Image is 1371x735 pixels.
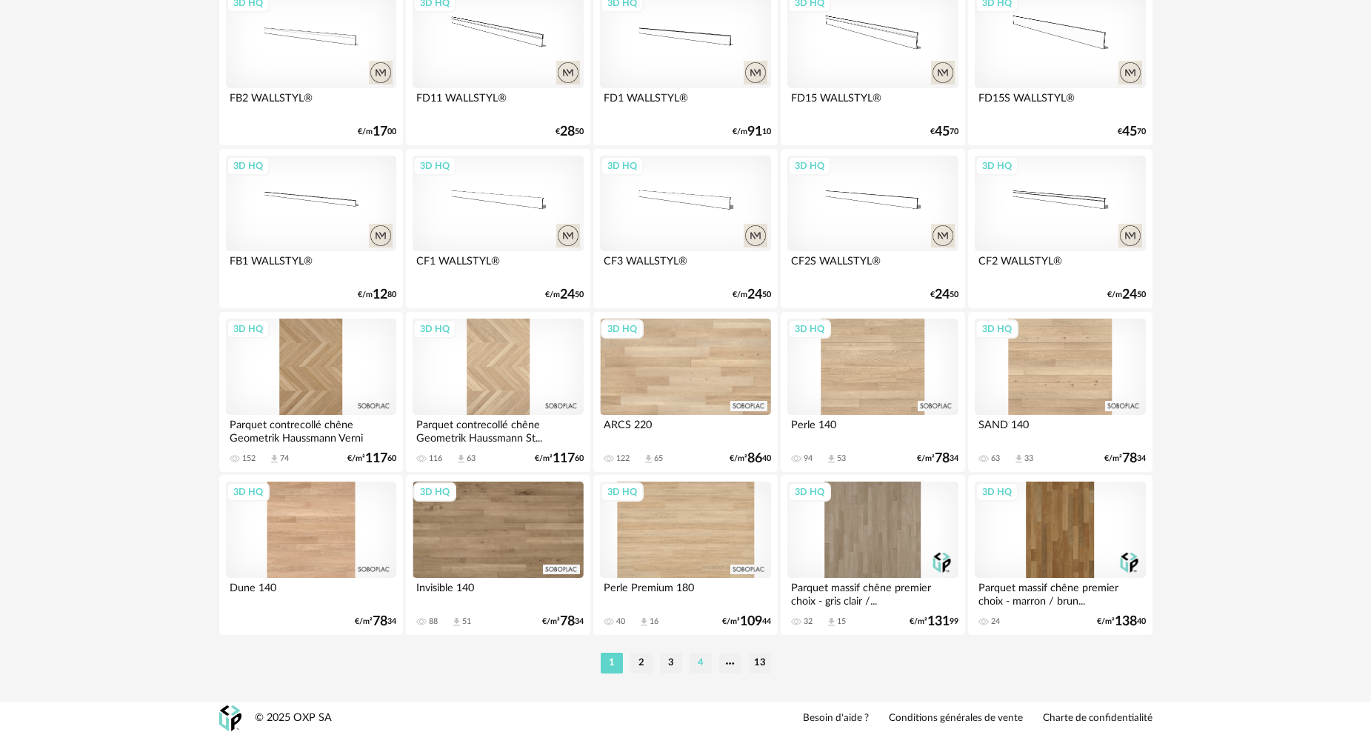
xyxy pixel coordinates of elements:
[462,616,471,627] div: 51
[560,127,575,137] span: 28
[927,616,950,627] span: 131
[600,88,770,118] div: FD1 WALLSTYL®
[837,453,846,464] div: 53
[975,88,1145,118] div: FD15S WALLSTYL®
[467,453,476,464] div: 63
[365,453,387,464] span: 117
[630,653,653,674] li: 2
[601,482,644,502] div: 3D HQ
[347,453,396,464] div: €/m² 60
[226,251,396,281] div: FB1 WALLSTYL®
[968,149,1152,309] a: 3D HQ CF2 WALLSTYL® €/m2450
[255,711,332,725] div: © 2025 OXP SA
[358,290,396,300] div: €/m 80
[935,127,950,137] span: 45
[355,616,396,627] div: €/m² 34
[226,578,396,608] div: Dune 140
[788,482,831,502] div: 3D HQ
[227,482,270,502] div: 3D HQ
[1043,712,1152,725] a: Charte de confidentialité
[269,453,280,465] span: Download icon
[600,251,770,281] div: CF3 WALLSTYL®
[413,251,583,281] div: CF1 WALLSTYL®
[219,475,403,635] a: 3D HQ Dune 140 €/m²7834
[935,453,950,464] span: 78
[1097,616,1146,627] div: €/m² 40
[749,653,771,674] li: 13
[787,578,958,608] div: Parquet massif chêne premier choix - gris clair /...
[804,453,813,464] div: 94
[787,88,958,118] div: FD15 WALLSTYL®
[740,616,762,627] span: 109
[413,482,456,502] div: 3D HQ
[560,290,575,300] span: 24
[616,616,625,627] div: 40
[650,616,658,627] div: 16
[1024,453,1033,464] div: 33
[747,127,762,137] span: 91
[600,578,770,608] div: Perle Premium 180
[991,453,1000,464] div: 63
[406,312,590,472] a: 3D HQ Parquet contrecollé chêne Geometrik Haussmann St... 116 Download icon 63 €/m²11760
[593,312,777,472] a: 3D HQ ARCS 220 122 Download icon 65 €/m²8640
[889,712,1023,725] a: Conditions générales de vente
[373,290,387,300] span: 12
[560,616,575,627] span: 78
[226,88,396,118] div: FB2 WALLSTYL®
[219,312,403,472] a: 3D HQ Parquet contrecollé chêne Geometrik Haussmann Verni 152 Download icon 74 €/m²11760
[747,290,762,300] span: 24
[826,453,837,465] span: Download icon
[601,653,623,674] li: 1
[930,127,958,137] div: € 70
[968,312,1152,472] a: 3D HQ SAND 140 63 Download icon 33 €/m²7834
[910,616,958,627] div: €/m² 99
[781,312,964,472] a: 3D HQ Perle 140 94 Download icon 53 €/m²7834
[837,616,846,627] div: 15
[638,616,650,628] span: Download icon
[227,156,270,176] div: 3D HQ
[545,290,584,300] div: €/m 50
[803,712,869,725] a: Besoin d'aide ?
[413,156,456,176] div: 3D HQ
[413,415,583,445] div: Parquet contrecollé chêne Geometrik Haussmann St...
[406,149,590,309] a: 3D HQ CF1 WALLSTYL® €/m2450
[747,453,762,464] span: 86
[429,616,438,627] div: 88
[593,149,777,309] a: 3D HQ CF3 WALLSTYL® €/m2450
[406,475,590,635] a: 3D HQ Invisible 140 88 Download icon 51 €/m²7834
[930,290,958,300] div: € 50
[616,453,630,464] div: 122
[227,319,270,339] div: 3D HQ
[975,578,1145,608] div: Parquet massif chêne premier choix - marron / brun...
[542,616,584,627] div: €/m² 34
[968,475,1152,635] a: 3D HQ Parquet massif chêne premier choix - marron / brun... 24 €/m²13840
[654,453,663,464] div: 65
[975,415,1145,445] div: SAND 140
[429,453,442,464] div: 116
[358,127,396,137] div: €/m 00
[601,156,644,176] div: 3D HQ
[826,616,837,628] span: Download icon
[1107,290,1146,300] div: €/m 50
[556,127,584,137] div: € 50
[1104,453,1146,464] div: €/m² 34
[535,453,584,464] div: €/m² 60
[787,251,958,281] div: CF2S WALLSTYL®
[788,156,831,176] div: 3D HQ
[781,149,964,309] a: 3D HQ CF2S WALLSTYL® €2450
[690,653,712,674] li: 4
[456,453,467,465] span: Download icon
[643,453,654,465] span: Download icon
[1118,127,1146,137] div: € 70
[373,616,387,627] span: 78
[1122,453,1137,464] span: 78
[975,482,1018,502] div: 3D HQ
[722,616,771,627] div: €/m² 44
[1013,453,1024,465] span: Download icon
[935,290,950,300] span: 24
[733,127,771,137] div: €/m 10
[601,319,644,339] div: 3D HQ
[1122,127,1137,137] span: 45
[219,705,241,731] img: OXP
[413,319,456,339] div: 3D HQ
